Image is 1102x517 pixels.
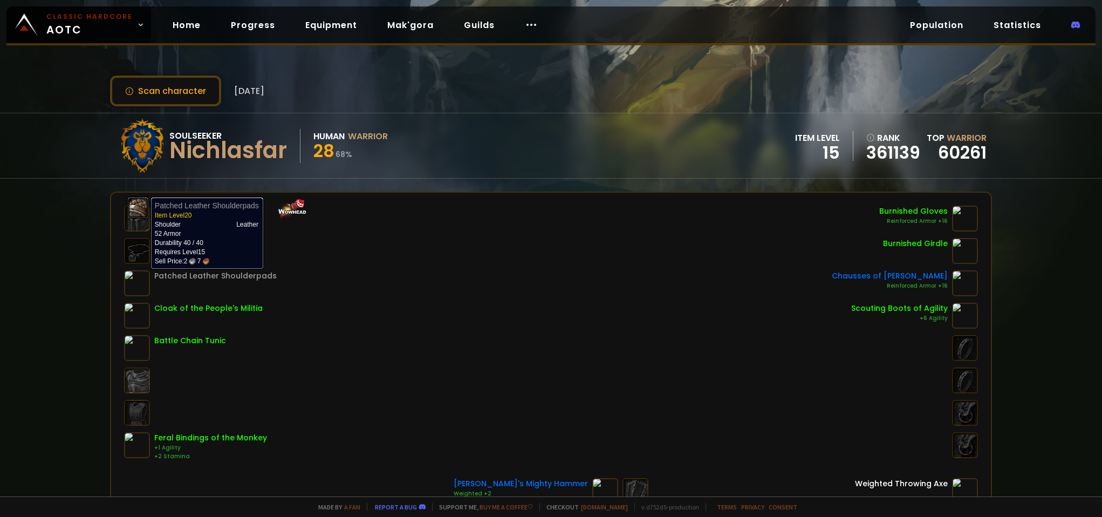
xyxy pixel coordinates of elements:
div: +1 Agility [154,444,267,452]
div: Burnished Gloves [879,206,948,217]
b: Patched Leather Shoulderpads [155,201,259,210]
span: [DATE] [234,84,264,98]
div: Top [927,131,987,145]
a: Statistics [985,14,1050,36]
span: 2 [184,257,196,266]
img: item-3283 [124,335,150,361]
div: Warrior [348,130,388,143]
div: +2 Stamina [154,452,267,461]
div: Patched Leather Shoulderpads [154,270,277,282]
img: item-1793 [124,270,150,296]
img: item-4697 [952,238,978,264]
div: Nichlasfar [169,142,287,159]
td: Shoulder [155,220,191,229]
a: Report a bug [375,503,417,511]
img: item-3131 [952,478,978,504]
a: 361139 [866,145,920,161]
a: 60261 [938,140,987,165]
div: Sell Price: [155,257,259,266]
a: Population [901,14,972,36]
span: AOTC [46,12,133,38]
a: Terms [717,503,737,511]
div: Chausses of [PERSON_NAME] [832,270,948,282]
span: Warrior [947,132,987,144]
div: item level [795,131,840,145]
a: a fan [344,503,360,511]
button: Scan character [110,76,221,106]
div: Burnished Girdle [883,238,948,249]
div: Reinforced Armor +16 [879,217,948,226]
a: Classic HardcoreAOTC [6,6,151,43]
div: Weighted Throwing Axe [855,478,948,489]
span: 28 [313,139,334,163]
img: item-6582 [952,303,978,329]
a: Equipment [297,14,366,36]
span: 52 Armor [155,230,181,237]
div: 15 [795,145,840,161]
a: Mak'gora [379,14,442,36]
div: [PERSON_NAME]'s Mighty Hammer [454,478,588,489]
div: Weighted +2 [454,489,588,498]
a: Guilds [455,14,503,36]
img: item-15306 [124,432,150,458]
span: Item Level 20 [155,212,192,219]
td: Durability 40 / 40 [155,201,259,248]
a: Home [164,14,209,36]
a: Progress [222,14,284,36]
span: Support me, [432,503,533,511]
small: 68 % [336,149,352,160]
a: Buy me a coffee [480,503,533,511]
div: rank [866,131,920,145]
div: Battle Chain Tunic [154,335,226,346]
a: Privacy [741,503,764,511]
span: Leather [236,221,258,228]
div: +6 Agility [851,314,948,323]
img: item-6087 [952,270,978,296]
td: Requires Level 15 [155,248,259,266]
div: Scouting Boots of Agility [851,303,948,314]
div: Reinforced Armor +16 [832,282,948,290]
a: Consent [769,503,797,511]
div: Soulseeker [169,129,287,142]
span: 7 [197,257,209,266]
span: Made by [312,503,360,511]
span: Checkout [539,503,628,511]
small: Classic Hardcore [46,12,133,22]
a: [DOMAIN_NAME] [581,503,628,511]
div: Feral Bindings of the Monkey [154,432,267,444]
div: Human [313,130,345,143]
img: item-3511 [124,303,150,329]
span: v. d752d5 - production [634,503,699,511]
img: item-7230 [592,478,618,504]
div: Cloak of the People's Militia [154,303,263,314]
img: item-2992 [952,206,978,232]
